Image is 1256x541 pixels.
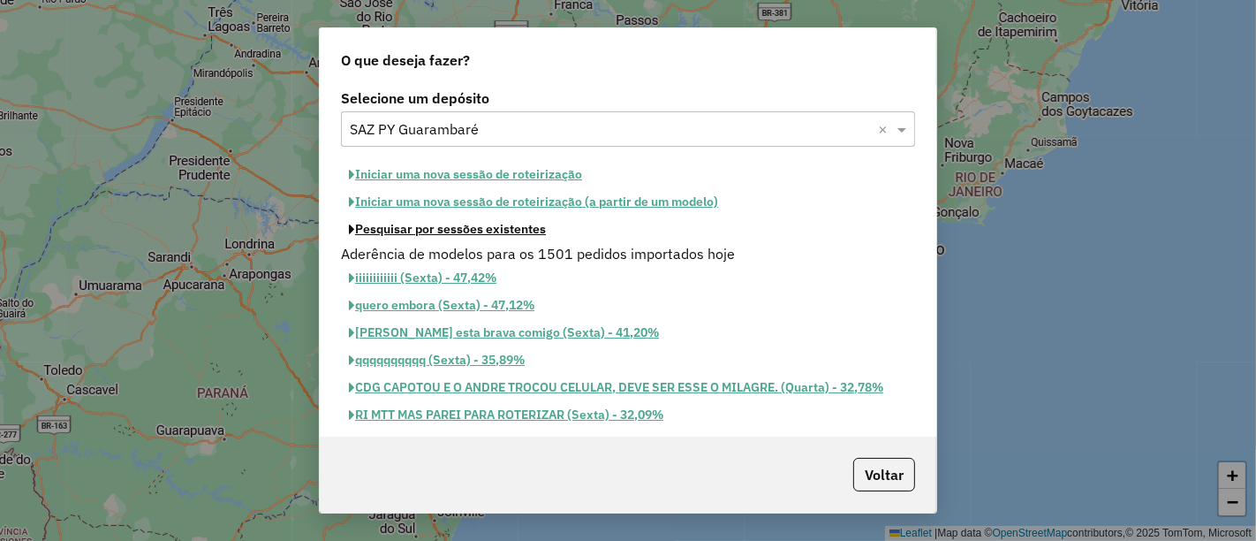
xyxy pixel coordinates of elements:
[341,374,891,401] button: CDG CAPOTOU E O ANDRE TROCOU CELULAR, DEVE SER ESSE O MILAGRE. (Quarta) - 32,78%
[341,319,667,347] button: [PERSON_NAME] esta brava comigo (Sexta) - 41,20%
[330,243,926,264] div: Aderência de modelos para os 1501 pedidos importados hoje
[853,458,915,491] button: Voltar
[341,50,470,71] span: O que deseja fazer?
[341,292,542,319] button: quero embora (Sexta) - 47,12%
[341,429,564,456] button: MODELO 23/12 (Segunda) - 31,64%
[341,264,504,292] button: iiiiiiiiiiii (Sexta) - 47,42%
[341,88,915,109] label: Selecione um depósito
[341,161,590,188] button: Iniciar uma nova sessão de roteirização
[341,216,554,243] button: Pesquisar por sessões existentes
[341,401,671,429] button: RI MTT MAS PAREI PARA ROTERIZAR (Sexta) - 32,09%
[878,118,893,140] span: Clear all
[341,347,533,374] button: qqqqqqqqqq (Sexta) - 35,89%
[341,188,726,216] button: Iniciar uma nova sessão de roteirização (a partir de um modelo)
